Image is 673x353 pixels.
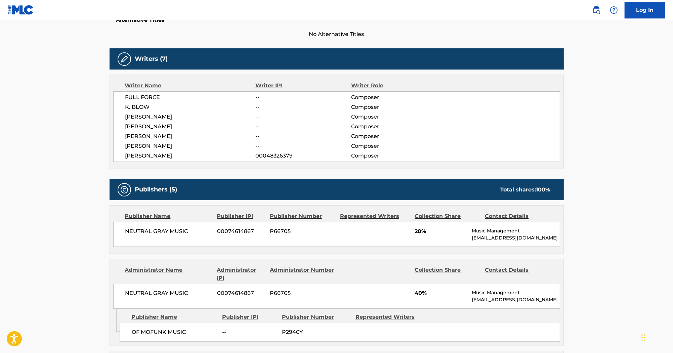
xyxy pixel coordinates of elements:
[131,313,217,321] div: Publisher Name
[592,6,600,14] img: search
[116,17,557,24] h5: Alternative Titles
[125,123,256,131] span: [PERSON_NAME]
[270,289,335,297] span: P66705
[255,93,351,101] span: --
[217,227,265,235] span: 00074614867
[125,212,212,220] div: Publisher Name
[501,186,550,194] div: Total shares:
[255,152,351,160] span: 00048326379
[255,103,351,111] span: --
[351,132,438,140] span: Composer
[120,55,128,63] img: Writers
[270,266,335,282] div: Administrator Number
[282,328,350,336] span: P2940Y
[415,266,480,282] div: Collection Share
[607,3,621,17] div: Help
[351,93,438,101] span: Composer
[125,227,212,235] span: NEUTRAL GRAY MUSIC
[472,296,559,303] p: [EMAIL_ADDRESS][DOMAIN_NAME]
[255,142,351,150] span: --
[255,132,351,140] span: --
[351,142,438,150] span: Composer
[125,82,256,90] div: Writer Name
[355,313,424,321] div: Represented Writers
[472,234,559,241] p: [EMAIL_ADDRESS][DOMAIN_NAME]
[351,152,438,160] span: Composer
[415,212,480,220] div: Collection Share
[135,55,168,63] h5: Writers (7)
[625,2,665,18] a: Log In
[255,123,351,131] span: --
[641,327,645,348] div: Drag
[125,266,212,282] div: Administrator Name
[472,289,559,296] p: Music Management
[132,328,217,336] span: OF MOFUNK MUSIC
[351,82,438,90] div: Writer Role
[485,266,550,282] div: Contact Details
[340,212,410,220] div: Represented Writers
[125,142,256,150] span: [PERSON_NAME]
[610,6,618,14] img: help
[110,30,564,38] span: No Alternative Titles
[472,227,559,234] p: Music Management
[217,212,265,220] div: Publisher IPI
[125,289,212,297] span: NEUTRAL GRAY MUSIC
[415,289,467,297] span: 40%
[125,93,256,101] span: FULL FORCE
[351,113,438,121] span: Composer
[351,103,438,111] span: Composer
[282,313,350,321] div: Publisher Number
[255,82,351,90] div: Writer IPI
[8,5,34,15] img: MLC Logo
[222,313,277,321] div: Publisher IPI
[125,152,256,160] span: [PERSON_NAME]
[536,186,550,193] span: 100 %
[125,113,256,121] span: [PERSON_NAME]
[125,103,256,111] span: K. BLOW
[125,132,256,140] span: [PERSON_NAME]
[415,227,467,235] span: 20%
[485,212,550,220] div: Contact Details
[135,186,177,193] h5: Publishers (5)
[120,186,128,194] img: Publishers
[639,321,673,353] iframe: Chat Widget
[217,266,265,282] div: Administrator IPI
[590,3,603,17] a: Public Search
[270,227,335,235] span: P66705
[217,289,265,297] span: 00074614867
[255,113,351,121] span: --
[270,212,335,220] div: Publisher Number
[222,328,277,336] span: --
[351,123,438,131] span: Composer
